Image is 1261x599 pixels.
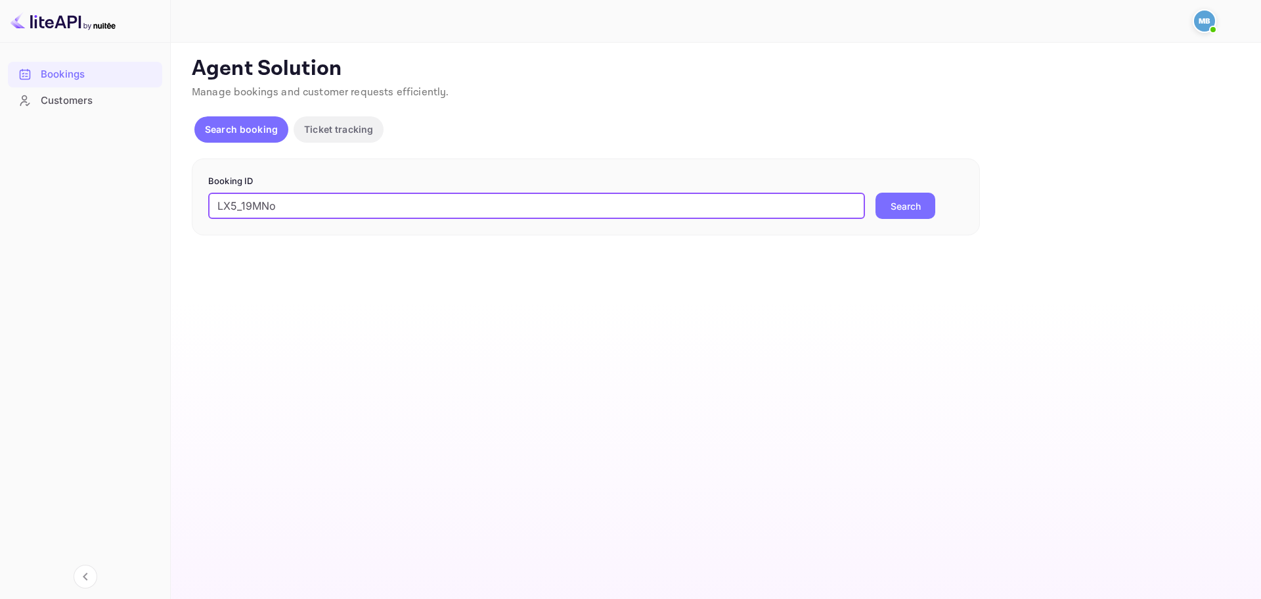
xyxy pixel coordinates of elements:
p: Search booking [205,122,278,136]
img: LiteAPI logo [11,11,116,32]
a: Customers [8,88,162,112]
div: Customers [8,88,162,114]
button: Collapse navigation [74,565,97,588]
span: Manage bookings and customer requests efficiently. [192,85,449,99]
img: Mohcine Belkhir [1194,11,1215,32]
div: Bookings [41,67,156,82]
div: Bookings [8,62,162,87]
a: Bookings [8,62,162,86]
input: Enter Booking ID (e.g., 63782194) [208,193,865,219]
div: Customers [41,93,156,108]
button: Search [875,193,935,219]
p: Agent Solution [192,56,1237,82]
p: Ticket tracking [304,122,373,136]
p: Booking ID [208,175,963,188]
